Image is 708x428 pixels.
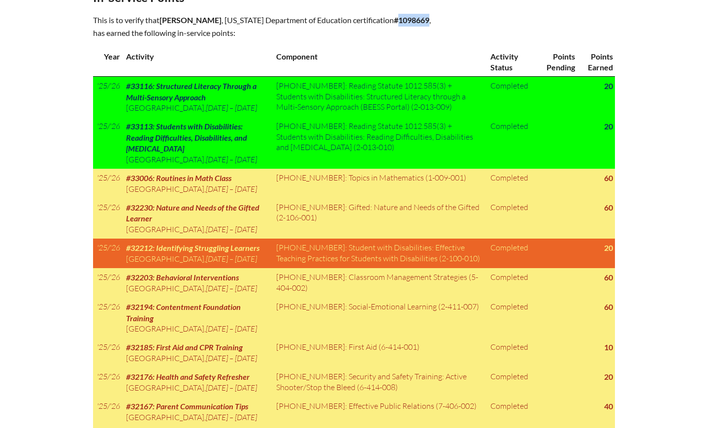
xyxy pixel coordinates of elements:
[272,117,486,169] td: [PHONE_NUMBER]: Reading Statute 1012.585(3) + Students with Disabilities: Reading Difficulties, D...
[126,353,204,363] span: [GEOGRAPHIC_DATA]
[577,47,615,76] th: Points Earned
[122,169,272,198] td: ,
[486,268,536,298] td: Completed
[126,81,257,101] span: #33116: Structured Literacy Through a Multi-Sensory Approach
[93,169,122,198] td: '25/'26
[486,239,536,268] td: Completed
[206,254,257,264] span: [DATE] – [DATE]
[206,224,257,234] span: [DATE] – [DATE]
[272,47,486,76] th: Component
[122,298,272,338] td: ,
[93,14,440,39] p: This is to verify that , [US_STATE] Department of Education certification , has earned the follow...
[486,397,536,427] td: Completed
[486,77,536,118] td: Completed
[93,397,122,427] td: '25/'26
[126,103,204,113] span: [GEOGRAPHIC_DATA]
[486,169,536,198] td: Completed
[126,254,204,264] span: [GEOGRAPHIC_DATA]
[206,184,257,194] span: [DATE] – [DATE]
[536,47,578,76] th: Points Pending
[126,324,204,334] span: [GEOGRAPHIC_DATA]
[206,154,257,164] span: [DATE] – [DATE]
[126,243,259,252] span: #32212: Identifying Struggling Learners
[93,298,122,338] td: '25/'26
[126,383,204,393] span: [GEOGRAPHIC_DATA]
[93,47,122,76] th: Year
[122,367,272,397] td: ,
[126,224,204,234] span: [GEOGRAPHIC_DATA]
[93,367,122,397] td: '25/'26
[126,184,204,194] span: [GEOGRAPHIC_DATA]
[486,198,536,239] td: Completed
[206,353,257,363] span: [DATE] – [DATE]
[126,412,204,422] span: [GEOGRAPHIC_DATA]
[272,367,486,397] td: [PHONE_NUMBER]: Security and Safety Training: Active Shooter/Stop the Bleed (6-414-008)
[93,77,122,118] td: '25/'26
[394,15,429,25] b: #1098669
[206,283,257,293] span: [DATE] – [DATE]
[93,239,122,268] td: '25/'26
[126,401,248,411] span: #32167: Parent Communication Tips
[122,397,272,427] td: ,
[206,103,257,113] span: [DATE] – [DATE]
[272,397,486,427] td: [PHONE_NUMBER]: Effective Public Relations (7-406-002)
[486,367,536,397] td: Completed
[122,338,272,367] td: ,
[486,338,536,367] td: Completed
[126,283,204,293] span: [GEOGRAPHIC_DATA]
[160,15,222,25] span: [PERSON_NAME]
[486,298,536,338] td: Completed
[604,203,613,212] strong: 60
[122,47,272,76] th: Activity
[206,383,257,393] span: [DATE] – [DATE]
[272,239,486,268] td: [PHONE_NUMBER]: Student with Disabilities: Effective Teaching Practices for Students with Disabil...
[122,77,272,118] td: ,
[122,198,272,239] td: ,
[126,154,204,164] span: [GEOGRAPHIC_DATA]
[604,81,613,91] strong: 20
[126,273,239,282] span: #32203: Behavioral Interventions
[604,342,613,352] strong: 10
[126,173,231,183] span: #33006: Routines in Math Class
[604,302,613,311] strong: 60
[93,268,122,298] td: '25/'26
[122,268,272,298] td: ,
[126,122,247,153] span: #33113: Students with Disabilities: Reading Difficulties, Disabilities, and [MEDICAL_DATA]
[604,173,613,183] strong: 60
[272,298,486,338] td: [PHONE_NUMBER]: Social-Emotional Learning (2-411-007)
[604,372,613,381] strong: 20
[122,239,272,268] td: ,
[604,401,613,411] strong: 40
[126,372,250,381] span: #32176: Health and Safety Refresher
[126,302,241,322] span: #32194: Contentment Foundation Training
[126,342,243,352] span: #32185: First Aid and CPR Training
[126,203,259,223] span: #32230: Nature and Needs of the Gifted Learner
[604,273,613,282] strong: 60
[122,117,272,169] td: ,
[604,243,613,252] strong: 20
[93,338,122,367] td: '25/'26
[272,169,486,198] td: [PHONE_NUMBER]: Topics in Mathematics (1-009-001)
[272,268,486,298] td: [PHONE_NUMBER]: Classroom Management Strategies (5-404-002)
[206,412,257,422] span: [DATE] – [DATE]
[93,117,122,169] td: '25/'26
[272,198,486,239] td: [PHONE_NUMBER]: Gifted: Nature and Needs of the Gifted (2-106-001)
[604,122,613,131] strong: 20
[93,198,122,239] td: '25/'26
[272,77,486,118] td: [PHONE_NUMBER]: Reading Statute 1012.585(3) + Students with Disabilities: Structured Literacy thr...
[486,117,536,169] td: Completed
[486,47,536,76] th: Activity Status
[272,338,486,367] td: [PHONE_NUMBER]: First Aid (6-414-001)
[206,324,257,334] span: [DATE] – [DATE]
